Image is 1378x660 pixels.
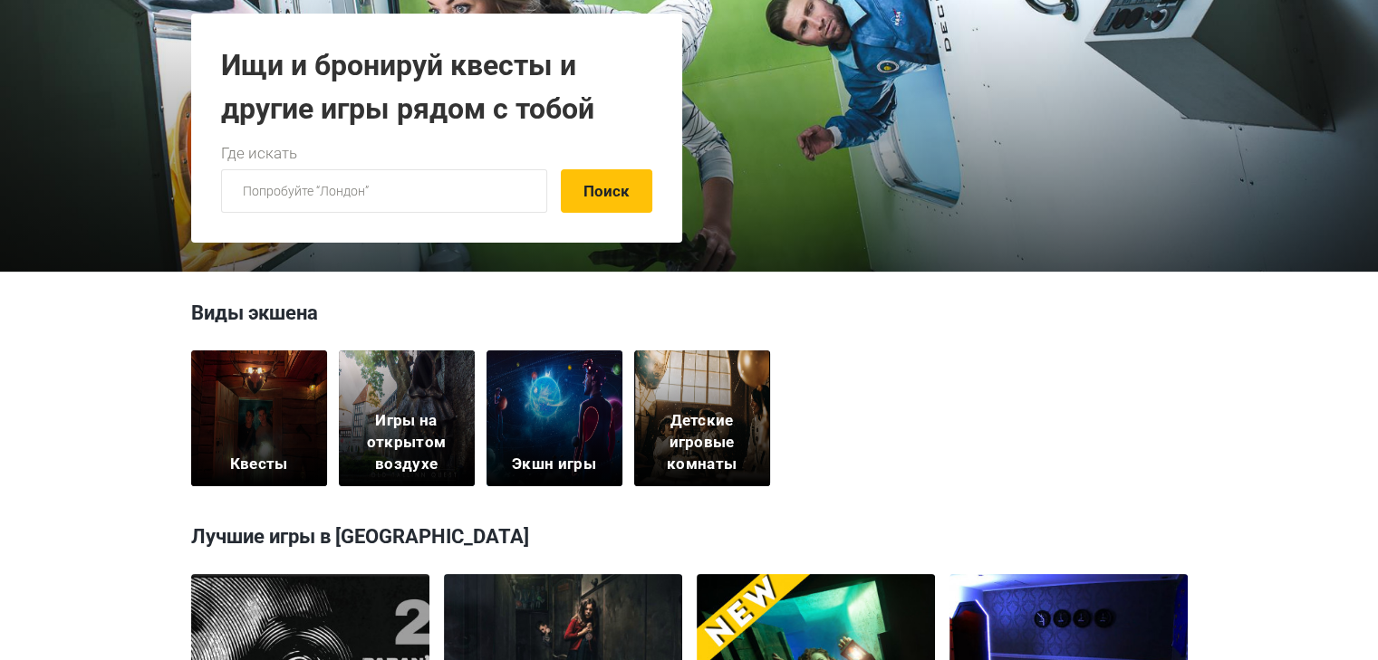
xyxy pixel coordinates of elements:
[221,43,652,130] h1: Ищи и бронируй квесты и другие игры рядом с тобой
[191,350,327,486] a: Квесты
[230,454,288,475] h5: Квесты
[634,350,770,486] a: Детские игровые комнаты
[191,513,1188,560] h3: Лучшие игры в [GEOGRAPHIC_DATA]
[561,169,652,213] button: Поиск
[221,169,547,213] input: Попробуйте “Лондон”
[645,410,758,474] h5: Детские игровые комнаты
[512,454,596,475] h5: Экшн игры
[487,350,622,486] a: Экшн игры
[339,350,475,486] a: Игры на открытом воздухе
[221,142,297,166] label: Где искать
[191,299,1188,337] h3: Виды экшена
[350,410,463,474] h5: Игры на открытом воздухе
